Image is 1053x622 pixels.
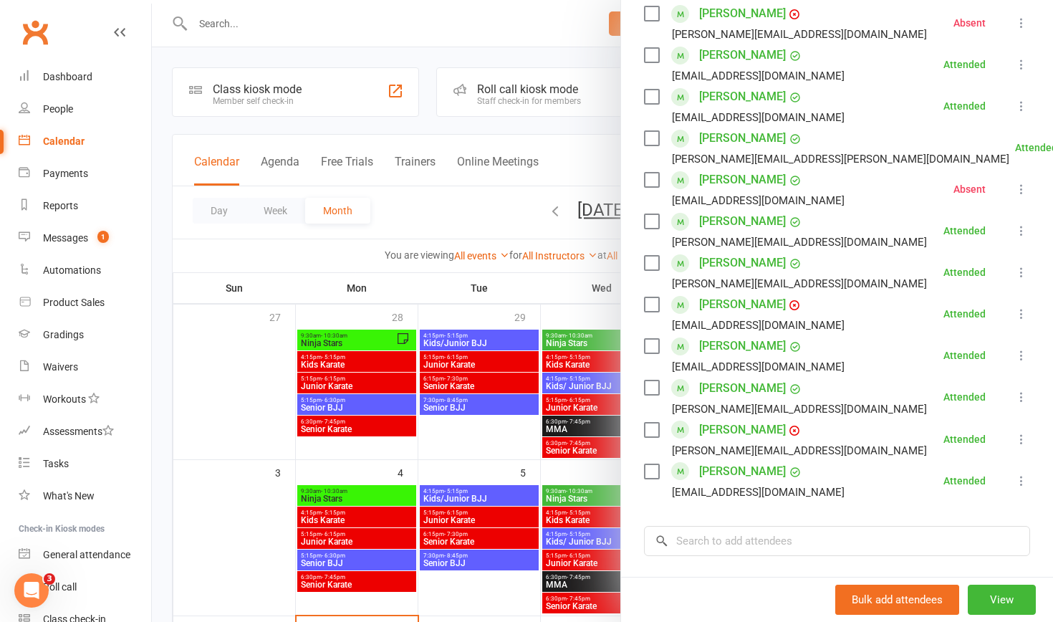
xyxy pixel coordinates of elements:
div: Attended [943,309,986,319]
div: [EMAIL_ADDRESS][DOMAIN_NAME] [672,483,845,502]
div: Reports [43,200,78,211]
a: [PERSON_NAME] [699,418,786,441]
a: [PERSON_NAME] [699,127,786,150]
a: General attendance kiosk mode [19,539,151,571]
a: People [19,93,151,125]
div: Gradings [43,329,84,340]
iframe: Intercom live chat [14,573,49,608]
div: Attended [943,350,986,360]
a: Roll call [19,571,151,603]
div: Tasks [43,458,69,469]
div: Workouts [43,393,86,405]
a: Gradings [19,319,151,351]
div: Attended [943,392,986,402]
a: [PERSON_NAME] [699,210,786,233]
a: Waivers [19,351,151,383]
div: Waivers [43,361,78,373]
a: [PERSON_NAME] [699,377,786,400]
div: [PERSON_NAME][EMAIL_ADDRESS][DOMAIN_NAME] [672,233,927,252]
div: Messages [43,232,88,244]
a: [PERSON_NAME] [699,293,786,316]
a: Assessments [19,416,151,448]
div: Payments [43,168,88,179]
a: Clubworx [17,14,53,50]
div: [PERSON_NAME][EMAIL_ADDRESS][DOMAIN_NAME] [672,25,927,44]
div: Calendar [43,135,85,147]
div: Dashboard [43,71,92,82]
a: Product Sales [19,287,151,319]
a: [PERSON_NAME] [699,44,786,67]
div: Absent [953,18,986,28]
a: Workouts [19,383,151,416]
div: Attended [943,267,986,277]
a: Automations [19,254,151,287]
div: Attended [943,59,986,70]
div: Attended [943,434,986,444]
div: Attended [943,101,986,111]
div: General attendance [43,549,130,560]
a: Messages 1 [19,222,151,254]
div: [EMAIL_ADDRESS][DOMAIN_NAME] [672,191,845,210]
div: Product Sales [43,297,105,308]
button: Bulk add attendees [835,585,959,615]
div: People [43,103,73,115]
a: Calendar [19,125,151,158]
div: Absent [953,184,986,194]
div: Roll call [43,581,77,593]
div: Automations [43,264,101,276]
a: [PERSON_NAME] [699,2,786,25]
a: What's New [19,480,151,512]
div: Assessments [43,426,114,437]
div: [EMAIL_ADDRESS][DOMAIN_NAME] [672,358,845,376]
a: [PERSON_NAME] [699,335,786,358]
span: 3 [44,573,55,585]
span: 1 [97,231,109,243]
a: Dashboard [19,61,151,93]
input: Search to add attendees [644,526,1030,556]
a: Reports [19,190,151,222]
a: [PERSON_NAME] [699,85,786,108]
div: [EMAIL_ADDRESS][DOMAIN_NAME] [672,316,845,335]
div: [PERSON_NAME][EMAIL_ADDRESS][DOMAIN_NAME] [672,441,927,460]
button: View [968,585,1036,615]
div: What's New [43,490,95,502]
a: [PERSON_NAME] [699,168,786,191]
a: Tasks [19,448,151,480]
a: [PERSON_NAME] [699,252,786,274]
div: Attended [943,476,986,486]
div: [PERSON_NAME][EMAIL_ADDRESS][DOMAIN_NAME] [672,274,927,293]
div: [EMAIL_ADDRESS][DOMAIN_NAME] [672,67,845,85]
a: [PERSON_NAME] [699,460,786,483]
div: [EMAIL_ADDRESS][DOMAIN_NAME] [672,108,845,127]
a: Payments [19,158,151,190]
div: [PERSON_NAME][EMAIL_ADDRESS][DOMAIN_NAME] [672,400,927,418]
div: Attended [943,226,986,236]
div: [PERSON_NAME][EMAIL_ADDRESS][PERSON_NAME][DOMAIN_NAME] [672,150,1009,168]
